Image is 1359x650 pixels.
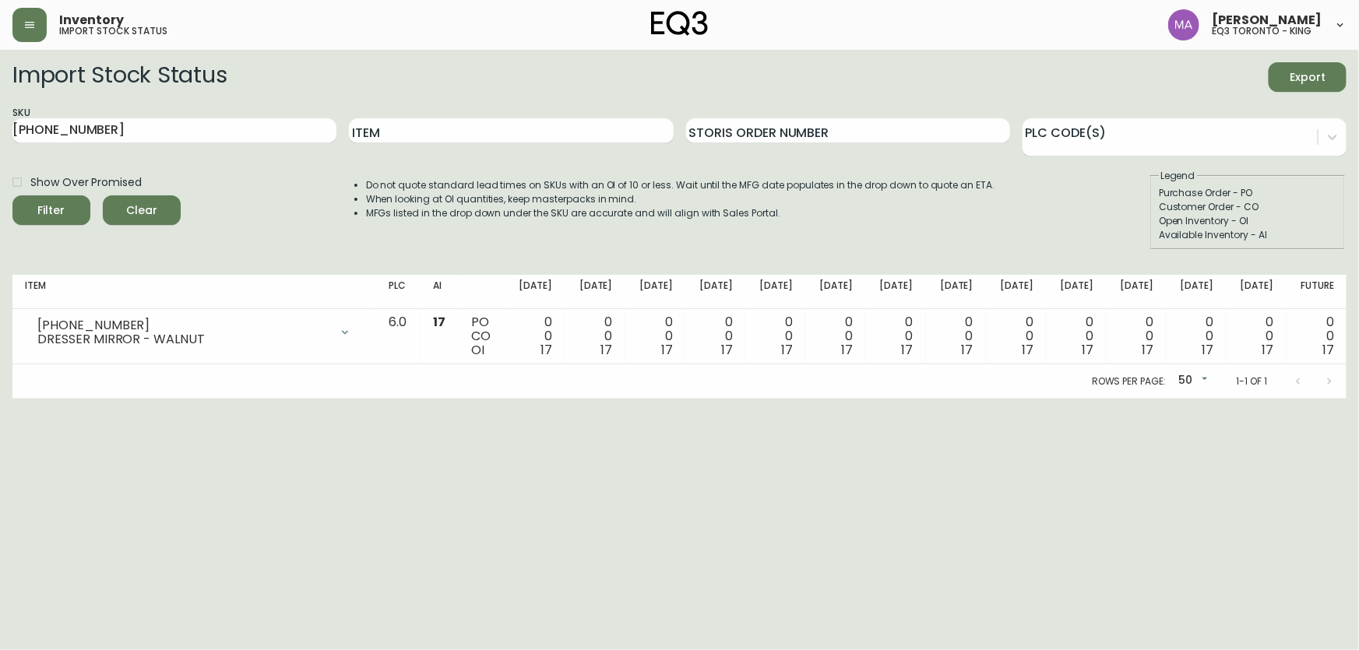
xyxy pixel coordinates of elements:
[30,174,142,191] span: Show Over Promised
[471,341,484,359] span: OI
[1082,341,1093,359] span: 17
[878,315,913,357] div: 0 0
[376,309,421,364] td: 6.0
[541,341,553,359] span: 17
[38,201,65,220] div: Filter
[12,195,90,225] button: Filter
[1322,341,1334,359] span: 17
[1262,341,1274,359] span: 17
[841,341,853,359] span: 17
[376,275,421,309] th: PLC
[115,201,168,220] span: Clear
[962,341,973,359] span: 17
[12,62,227,92] h2: Import Stock Status
[1159,228,1336,242] div: Available Inventory - AI
[1092,374,1166,388] p: Rows per page:
[1159,186,1336,200] div: Purchase Order - PO
[926,275,986,309] th: [DATE]
[37,318,329,332] div: [PHONE_NUMBER]
[1142,341,1153,359] span: 17
[938,315,973,357] div: 0 0
[366,206,995,220] li: MFGs listed in the drop down under the SKU are accurate and will align with Sales Portal.
[1159,200,1336,214] div: Customer Order - CO
[865,275,925,309] th: [DATE]
[1281,68,1334,87] span: Export
[1238,315,1273,357] div: 0 0
[25,315,364,350] div: [PHONE_NUMBER]DRESSER MIRROR - WALNUT
[986,275,1046,309] th: [DATE]
[471,315,492,357] div: PO CO
[651,11,709,36] img: logo
[758,315,793,357] div: 0 0
[433,313,445,331] span: 17
[366,192,995,206] li: When looking at OI quantities, keep masterpacks in mind.
[37,332,329,346] div: DRESSER MIRROR - WALNUT
[1212,14,1322,26] span: [PERSON_NAME]
[638,315,673,357] div: 0 0
[1046,275,1106,309] th: [DATE]
[1058,315,1093,357] div: 0 0
[505,275,565,309] th: [DATE]
[517,315,552,357] div: 0 0
[1178,315,1213,357] div: 0 0
[1022,341,1033,359] span: 17
[59,14,124,26] span: Inventory
[565,275,625,309] th: [DATE]
[601,341,613,359] span: 17
[661,341,673,359] span: 17
[1287,275,1347,309] th: Future
[805,275,865,309] th: [DATE]
[1159,214,1336,228] div: Open Inventory - OI
[685,275,745,309] th: [DATE]
[1159,169,1197,183] legend: Legend
[1118,315,1153,357] div: 0 0
[625,275,685,309] th: [DATE]
[577,315,612,357] div: 0 0
[1166,275,1226,309] th: [DATE]
[1236,374,1267,388] p: 1-1 of 1
[1172,368,1211,394] div: 50
[745,275,805,309] th: [DATE]
[998,315,1033,357] div: 0 0
[1212,26,1311,36] h5: eq3 toronto - king
[12,275,376,309] th: Item
[421,275,459,309] th: AI
[1226,275,1286,309] th: [DATE]
[1202,341,1214,359] span: 17
[1106,275,1166,309] th: [DATE]
[818,315,853,357] div: 0 0
[721,341,733,359] span: 17
[698,315,733,357] div: 0 0
[781,341,793,359] span: 17
[1299,315,1334,357] div: 0 0
[1269,62,1347,92] button: Export
[59,26,167,36] h5: import stock status
[902,341,914,359] span: 17
[103,195,181,225] button: Clear
[366,178,995,192] li: Do not quote standard lead times on SKUs with an OI of 10 or less. Wait until the MFG date popula...
[1168,9,1199,40] img: 4f0989f25cbf85e7eb2537583095d61e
